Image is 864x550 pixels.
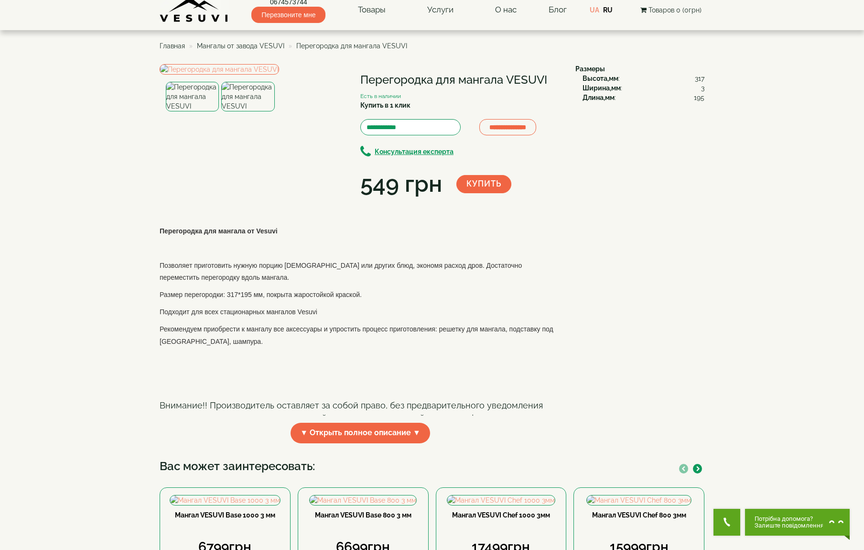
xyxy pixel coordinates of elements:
[575,65,605,73] b: Размеры
[291,423,430,443] span: ▼ Открыть полное описание ▼
[160,291,362,298] span: Размер перегородки: 317*195 мм, покрыта жаростойкой краской.
[160,325,553,346] span: Рекомендуем приобрести к мангалу все аксессуары и упростить процесс приготовления: решетку для ма...
[360,93,401,99] small: Есть в наличии
[160,227,278,235] b: Перегородка для мангала от Vesuvi
[197,42,284,50] a: Мангалы от завода VESUVI
[701,83,704,93] span: 3
[583,84,621,92] b: Ширина,мм
[755,522,824,529] span: Залиште повідомлення
[160,64,279,75] img: Перегородка для мангала VESUVI
[170,495,280,505] img: Мангал VESUVI Base 1000 3 мм
[583,94,615,101] b: Длина,мм
[296,42,407,50] span: Перегородка для мангала VESUVI
[310,495,416,505] img: Мангал VESUVI Base 800 3 мм
[592,511,686,519] a: Мангал VESUVI Chef 800 3мм
[755,516,824,522] span: Потрібна допомога?
[587,495,691,505] img: Мангал VESUVI Chef 800 3мм
[166,82,219,111] img: Перегородка для мангала VESUVI
[637,5,704,15] button: Товаров 0 (0грн)
[447,495,555,505] img: Мангал VESUVI Chef 1000 3мм
[221,82,274,111] img: Перегородка для мангала VESUVI
[360,74,561,86] h1: Перегородка для мангала VESUVI
[713,509,740,536] button: Get Call button
[160,399,561,424] p: Внимание!! Производитель оставляет за собой право, без предварительного уведомления покупателя, в...
[583,74,704,83] div: :
[160,460,704,473] h3: Вас может заинтересовать:
[175,511,275,519] a: Мангал VESUVI Base 1000 3 мм
[160,42,185,50] a: Главная
[452,511,550,519] a: Мангал VESUVI Chef 1000 3мм
[160,308,317,316] span: Подходит для всех стационарных мангалов Vesuvi
[745,509,850,536] button: Chat button
[251,7,325,23] span: Перезвоните мне
[160,262,522,282] span: Позволяет приготовить нужную порцию [DEMOGRAPHIC_DATA] или других блюд, экономя расход дров. Дост...
[583,83,704,93] div: :
[694,93,704,102] span: 195
[315,511,411,519] a: Мангал VESUVI Base 800 3 мм
[695,74,704,83] span: 317
[648,6,702,14] span: Товаров 0 (0грн)
[360,100,410,110] label: Купить в 1 клик
[456,175,511,193] button: Купить
[360,168,442,200] div: 549 грн
[375,148,454,155] b: Консультация експерта
[583,75,618,82] b: Высота,мм
[590,6,599,14] a: UA
[549,5,567,14] a: Блог
[583,93,704,102] div: :
[603,6,613,14] a: RU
